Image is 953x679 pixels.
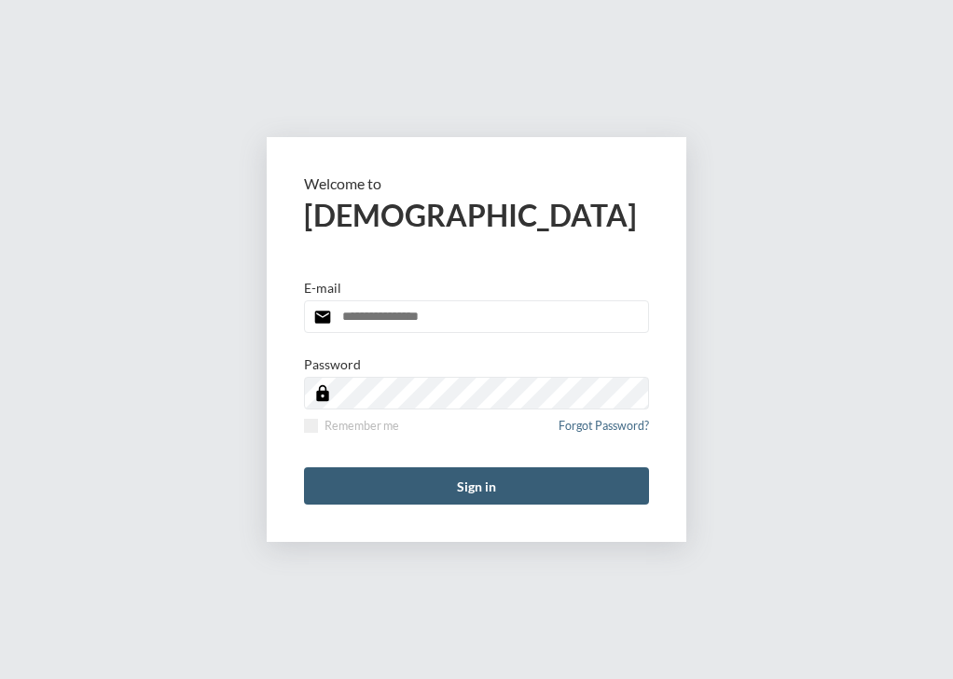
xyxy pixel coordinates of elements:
button: Sign in [304,467,649,505]
h2: [DEMOGRAPHIC_DATA] [304,197,649,233]
p: E-mail [304,280,341,296]
label: Remember me [304,419,399,433]
p: Welcome to [304,174,649,192]
a: Forgot Password? [559,419,649,444]
p: Password [304,356,361,372]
